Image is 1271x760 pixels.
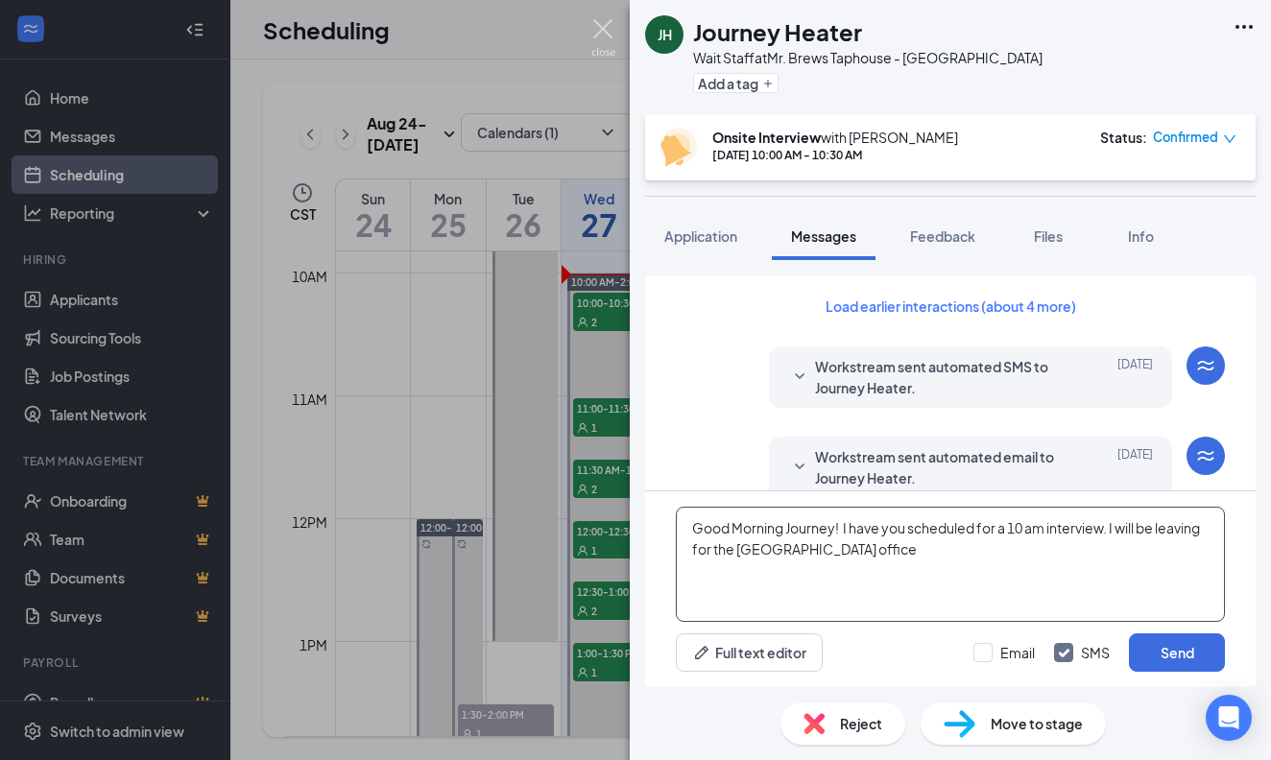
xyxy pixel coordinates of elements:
[693,73,779,93] button: PlusAdd a tag
[692,643,711,662] svg: Pen
[1100,128,1147,147] div: Status :
[712,147,958,163] div: [DATE] 10:00 AM - 10:30 AM
[1117,356,1153,398] span: [DATE]
[1034,227,1063,245] span: Files
[693,15,862,48] h1: Journey Heater
[791,227,856,245] span: Messages
[1128,227,1154,245] span: Info
[1194,354,1217,377] svg: WorkstreamLogo
[762,78,774,89] svg: Plus
[712,128,958,147] div: with [PERSON_NAME]
[910,227,975,245] span: Feedback
[815,446,1067,488] span: Workstream sent automated email to Journey Heater.
[1223,132,1236,146] span: down
[1129,633,1225,672] button: Send
[788,366,811,389] svg: SmallChevronDown
[1117,446,1153,488] span: [DATE]
[1233,15,1256,38] svg: Ellipses
[1153,128,1218,147] span: Confirmed
[840,713,882,734] span: Reject
[693,48,1043,67] div: Wait Staff at Mr. Brews Taphouse - [GEOGRAPHIC_DATA]
[815,356,1067,398] span: Workstream sent automated SMS to Journey Heater.
[658,25,672,44] div: JH
[1206,695,1252,741] div: Open Intercom Messenger
[991,713,1083,734] span: Move to stage
[676,507,1225,622] textarea: Good Morning Journey! I have you scheduled for a 10 am interview. I will be leaving for the [GEOG...
[1194,444,1217,467] svg: WorkstreamLogo
[676,633,823,672] button: Full text editorPen
[809,291,1092,321] button: Load earlier interactions (about 4 more)
[712,129,821,146] b: Onsite Interview
[788,456,811,479] svg: SmallChevronDown
[664,227,737,245] span: Application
